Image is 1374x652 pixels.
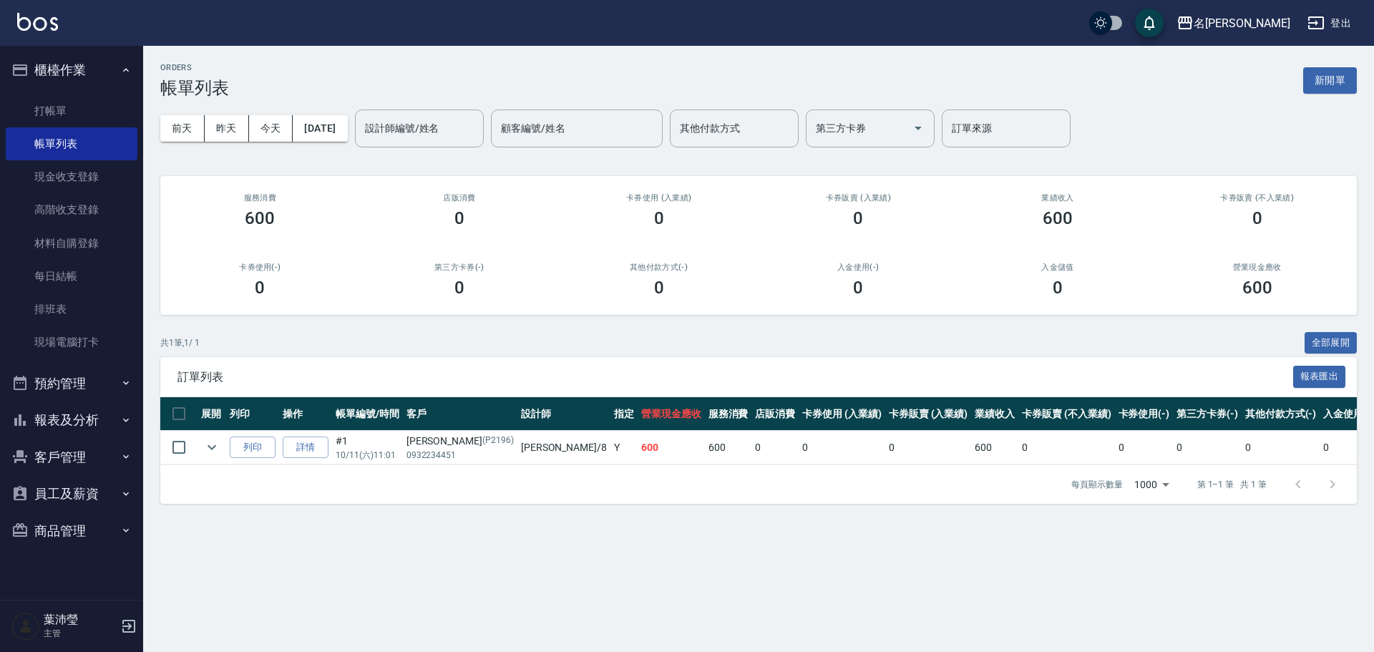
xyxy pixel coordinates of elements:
p: 10/11 (六) 11:01 [336,449,399,462]
td: 0 [1242,431,1320,464]
button: [DATE] [293,115,347,142]
th: 店販消費 [751,397,799,431]
td: 0 [1115,431,1174,464]
p: 共 1 筆, 1 / 1 [160,336,200,349]
button: 今天 [249,115,293,142]
h3: 0 [853,278,863,298]
h3: 服務消費 [177,193,343,203]
button: 新開單 [1303,67,1357,94]
a: 高階收支登錄 [6,193,137,226]
h3: 帳單列表 [160,78,229,98]
p: 0932234451 [406,449,514,462]
button: 櫃檯作業 [6,52,137,89]
img: Logo [17,13,58,31]
td: 0 [751,431,799,464]
th: 設計師 [517,397,610,431]
h2: 入金使用(-) [776,263,941,272]
div: 名[PERSON_NAME] [1194,14,1290,32]
a: 現場電腦打卡 [6,326,137,359]
th: 指定 [610,397,638,431]
a: 詳情 [283,437,328,459]
h3: 0 [1252,208,1262,228]
button: 名[PERSON_NAME] [1171,9,1296,38]
td: 0 [885,431,972,464]
th: 服務消費 [705,397,752,431]
span: 訂單列表 [177,370,1293,384]
img: Person [11,612,40,641]
a: 排班表 [6,293,137,326]
h2: 店販消費 [377,193,542,203]
td: 0 [1018,431,1114,464]
h2: 第三方卡券(-) [377,263,542,272]
button: 列印 [230,437,276,459]
td: [PERSON_NAME] /8 [517,431,610,464]
th: 卡券使用(-) [1115,397,1174,431]
button: Open [907,117,930,140]
h3: 600 [1242,278,1272,298]
th: 帳單編號/時間 [332,397,403,431]
th: 卡券販賣 (入業績) [885,397,972,431]
th: 操作 [279,397,332,431]
th: 列印 [226,397,279,431]
th: 展開 [198,397,226,431]
h2: 卡券販賣 (不入業績) [1174,193,1340,203]
h2: 其他付款方式(-) [576,263,741,272]
div: [PERSON_NAME] [406,434,514,449]
h2: ORDERS [160,63,229,72]
button: 商品管理 [6,512,137,550]
td: 0 [799,431,885,464]
h3: 0 [454,278,464,298]
h3: 0 [1053,278,1063,298]
a: 每日結帳 [6,260,137,293]
h3: 0 [853,208,863,228]
th: 卡券使用 (入業績) [799,397,885,431]
p: 主管 [44,627,117,640]
a: 現金收支登錄 [6,160,137,193]
th: 營業現金應收 [638,397,705,431]
button: 報表及分析 [6,402,137,439]
button: 登出 [1302,10,1357,37]
h3: 0 [255,278,265,298]
td: Y [610,431,638,464]
h3: 0 [454,208,464,228]
h2: 營業現金應收 [1174,263,1340,272]
h5: 葉沛瑩 [44,613,117,627]
h3: 600 [1043,208,1073,228]
button: 全部展開 [1305,332,1358,354]
button: 前天 [160,115,205,142]
th: 第三方卡券(-) [1173,397,1242,431]
h2: 卡券使用(-) [177,263,343,272]
h2: 卡券販賣 (入業績) [776,193,941,203]
button: 報表匯出 [1293,366,1346,388]
p: 每頁顯示數量 [1071,478,1123,491]
td: 600 [705,431,752,464]
th: 其他付款方式(-) [1242,397,1320,431]
p: 第 1–1 筆 共 1 筆 [1197,478,1267,491]
td: 0 [1173,431,1242,464]
td: 600 [971,431,1018,464]
p: (P2196) [482,434,514,449]
a: 報表匯出 [1293,369,1346,383]
a: 材料自購登錄 [6,227,137,260]
button: save [1135,9,1164,37]
th: 卡券販賣 (不入業績) [1018,397,1114,431]
th: 客戶 [403,397,517,431]
button: 預約管理 [6,365,137,402]
td: 600 [638,431,705,464]
div: 1000 [1129,465,1174,504]
button: 客戶管理 [6,439,137,476]
button: expand row [201,437,223,458]
h3: 0 [654,208,664,228]
td: #1 [332,431,403,464]
h2: 入金儲值 [975,263,1141,272]
h2: 業績收入 [975,193,1141,203]
h3: 600 [245,208,275,228]
h2: 卡券使用 (入業績) [576,193,741,203]
a: 打帳單 [6,94,137,127]
h3: 0 [654,278,664,298]
button: 昨天 [205,115,249,142]
th: 業績收入 [971,397,1018,431]
a: 新開單 [1303,73,1357,87]
button: 員工及薪資 [6,475,137,512]
a: 帳單列表 [6,127,137,160]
